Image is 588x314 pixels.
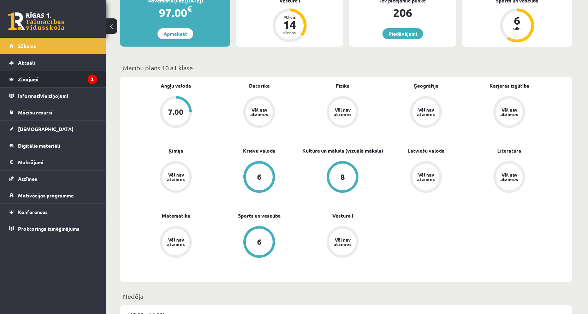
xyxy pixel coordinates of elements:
span: Proktoringa izmēģinājums [18,225,79,232]
a: Vēl nav atzīmes [301,226,384,259]
div: Vēl nav atzīmes [499,107,519,117]
div: Vēl nav atzīmes [416,172,436,182]
span: [DEMOGRAPHIC_DATA] [18,126,73,132]
a: Ziņojumi2 [9,71,97,87]
div: 6 [257,173,262,181]
a: Atzīmes [9,171,97,187]
a: Vēl nav atzīmes [134,161,218,194]
div: 6 [506,15,528,26]
a: Vēl nav atzīmes [301,96,384,129]
div: 7.00 [168,108,184,116]
legend: Informatīvie ziņojumi [18,88,97,104]
a: Sports un veselība [238,212,281,219]
a: Vēl nav atzīmes [218,96,301,129]
a: Vēl nav atzīmes [468,96,551,129]
i: 2 [88,75,97,84]
div: Vēl nav atzīmes [249,107,269,117]
legend: Maksājumi [18,154,97,170]
div: Vēl nav atzīmes [166,172,186,182]
a: Ķīmija [168,147,183,154]
a: Krievu valoda [243,147,275,154]
a: Vēl nav atzīmes [384,96,468,129]
a: [DEMOGRAPHIC_DATA] [9,121,97,137]
a: 6 [218,226,301,259]
a: Sākums [9,38,97,54]
a: Digitālie materiāli [9,137,97,154]
a: Kultūra un māksla (vizuālā māksla) [302,147,383,154]
a: Latviešu valoda [408,147,445,154]
a: Vēl nav atzīmes [384,161,468,194]
div: Vēl nav atzīmes [333,237,352,247]
div: 14 [279,19,300,30]
div: Vēl nav atzīmes [166,237,186,247]
div: 8 [340,173,345,181]
div: 206 [349,4,456,21]
a: Motivācijas programma [9,187,97,203]
p: Nedēļa [123,291,569,301]
a: Informatīvie ziņojumi [9,88,97,104]
div: dienas [279,30,300,35]
a: Ģeogrāfija [414,82,439,89]
a: Datorika [249,82,270,89]
span: Sākums [18,43,36,49]
a: Aktuāli [9,54,97,71]
div: balles [506,26,528,30]
a: Matemātika [162,212,190,219]
a: 7.00 [134,96,218,129]
div: Vēl nav atzīmes [333,107,352,117]
a: Konferences [9,204,97,220]
a: Karjeras izglītība [489,82,529,89]
span: Aktuāli [18,59,35,66]
div: Vēl nav atzīmes [416,107,436,117]
a: Vēsture I [332,212,353,219]
span: € [187,4,192,14]
legend: Ziņojumi [18,71,97,87]
span: Atzīmes [18,176,37,182]
span: Konferences [18,209,48,215]
span: Mācību resursi [18,109,52,115]
a: Piedāvājumi [382,28,423,39]
a: Proktoringa izmēģinājums [9,220,97,237]
div: 97.00 [120,4,230,21]
a: Mācību resursi [9,104,97,120]
a: 8 [301,161,384,194]
span: Motivācijas programma [18,192,74,199]
div: 6 [257,238,262,246]
a: Literatūra [497,147,521,154]
div: Vēl nav atzīmes [499,172,519,182]
a: Vēl nav atzīmes [468,161,551,194]
div: Atlicis [279,15,300,19]
a: 6 [218,161,301,194]
p: Mācību plāns 10.a1 klase [123,63,569,72]
a: Angļu valoda [161,82,191,89]
a: Maksājumi [9,154,97,170]
span: Digitālie materiāli [18,142,60,149]
a: Rīgas 1. Tālmācības vidusskola [8,12,64,30]
a: Apmaksāt [158,28,193,39]
a: Vēl nav atzīmes [134,226,218,259]
a: Fizika [336,82,350,89]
